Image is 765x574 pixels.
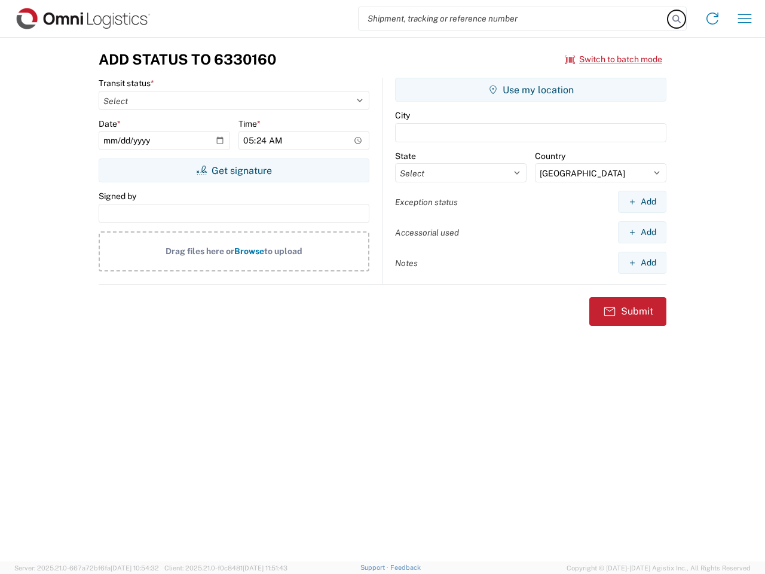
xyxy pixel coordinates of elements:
[618,191,666,213] button: Add
[395,258,418,268] label: Notes
[395,110,410,121] label: City
[618,252,666,274] button: Add
[618,221,666,243] button: Add
[395,78,666,102] button: Use my location
[99,51,276,68] h3: Add Status to 6330160
[390,564,421,571] a: Feedback
[243,564,287,572] span: [DATE] 11:51:43
[14,564,159,572] span: Server: 2025.21.0-667a72bf6fa
[166,246,234,256] span: Drag files here or
[234,246,264,256] span: Browse
[360,564,390,571] a: Support
[238,118,261,129] label: Time
[567,563,751,573] span: Copyright © [DATE]-[DATE] Agistix Inc., All Rights Reserved
[359,7,668,30] input: Shipment, tracking or reference number
[565,50,662,69] button: Switch to batch mode
[535,151,565,161] label: Country
[589,297,666,326] button: Submit
[99,191,136,201] label: Signed by
[395,151,416,161] label: State
[395,227,459,238] label: Accessorial used
[99,78,154,88] label: Transit status
[164,564,287,572] span: Client: 2025.21.0-f0c8481
[395,197,458,207] label: Exception status
[99,118,121,129] label: Date
[111,564,159,572] span: [DATE] 10:54:32
[99,158,369,182] button: Get signature
[264,246,302,256] span: to upload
